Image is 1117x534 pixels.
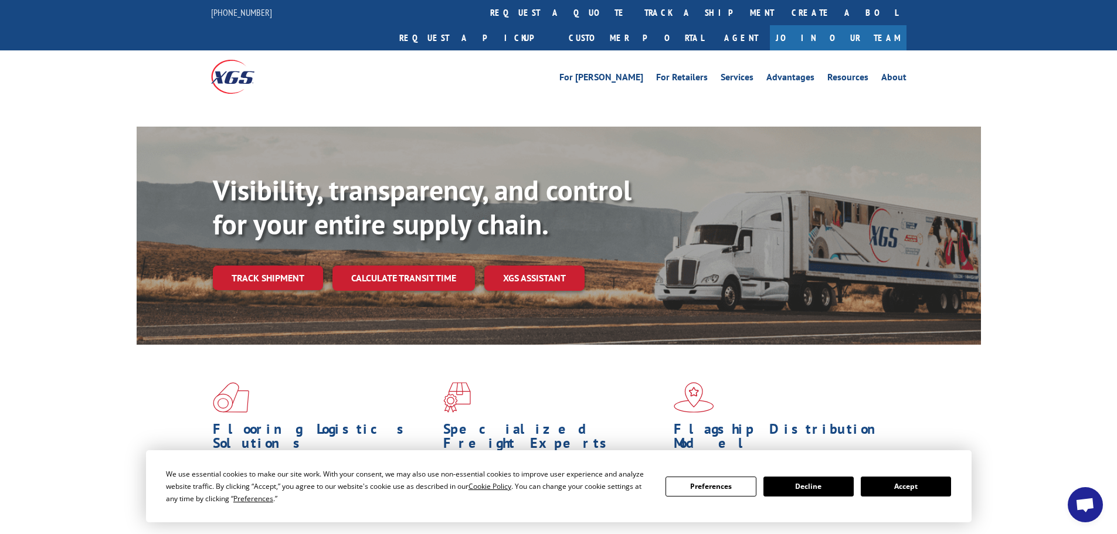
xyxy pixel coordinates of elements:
a: For Retailers [656,73,708,86]
div: We use essential cookies to make our site work. With your consent, we may also use non-essential ... [166,468,651,505]
img: xgs-icon-total-supply-chain-intelligence-red [213,382,249,413]
h1: Flagship Distribution Model [674,422,895,456]
a: Agent [712,25,770,50]
a: About [881,73,906,86]
a: Services [721,73,753,86]
img: xgs-icon-focused-on-flooring-red [443,382,471,413]
a: [PHONE_NUMBER] [211,6,272,18]
h1: Specialized Freight Experts [443,422,665,456]
div: Cookie Consent Prompt [146,450,972,522]
button: Preferences [666,477,756,496]
a: Calculate transit time [332,266,475,291]
a: Customer Portal [560,25,712,50]
a: Join Our Team [770,25,906,50]
a: Resources [827,73,868,86]
img: xgs-icon-flagship-distribution-model-red [674,382,714,413]
a: Advantages [766,73,814,86]
a: For [PERSON_NAME] [559,73,643,86]
button: Accept [861,477,951,496]
h1: Flooring Logistics Solutions [213,422,434,456]
a: Track shipment [213,266,323,290]
a: Open chat [1068,487,1103,522]
button: Decline [763,477,854,496]
a: Request a pickup [391,25,560,50]
a: XGS ASSISTANT [484,266,585,291]
span: Cookie Policy [468,481,511,491]
span: Preferences [233,494,273,504]
b: Visibility, transparency, and control for your entire supply chain. [213,172,632,242]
